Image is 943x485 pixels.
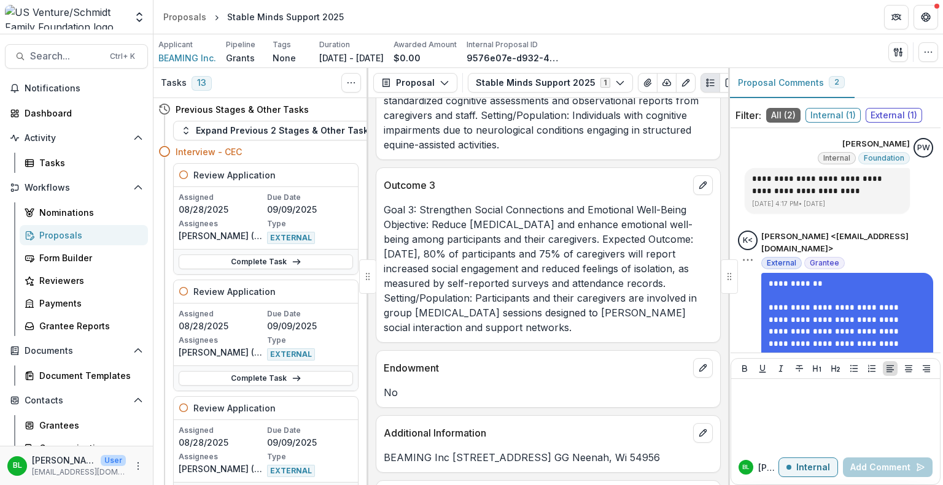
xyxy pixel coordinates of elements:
p: Due Date [267,308,353,319]
p: Due Date [267,192,353,203]
button: Add Comment [843,457,933,477]
button: Open Documents [5,341,148,361]
button: Open Activity [5,128,148,148]
span: EXTERNAL [267,348,315,361]
div: Parker Wolf [917,144,930,152]
p: User [101,455,126,466]
button: Notifications [5,78,148,98]
a: Grantees [20,415,148,435]
div: Communications [39,441,138,454]
h4: Previous Stages & Other Tasks [176,103,309,116]
button: Heading 2 [828,361,843,376]
p: $0.00 [394,52,421,64]
div: Stable Minds Support 2025 [227,10,344,23]
p: 08/28/2025 [179,436,265,449]
div: Proposals [163,10,206,23]
h3: Tasks [161,78,187,88]
p: Goal 3: Strengthen Social Connections and Emotional Well-Being Objective: Reduce [MEDICAL_DATA] a... [384,202,713,335]
p: Tags [273,39,291,50]
div: Ctrl + K [107,50,138,63]
p: [PERSON_NAME] [758,461,778,474]
p: No [384,385,713,400]
button: Expand Previous 2 Stages & Other Tasks [173,121,381,140]
button: Italicize [774,361,788,376]
div: Grantee Reports [39,319,138,332]
a: Communications [20,438,148,458]
p: Assignees [179,335,265,346]
p: [PERSON_NAME] [842,138,910,150]
a: BEAMING Inc. [158,52,216,64]
button: Edit as form [676,73,696,93]
div: Brenda Litwin [742,464,750,470]
p: Awarded Amount [394,39,457,50]
a: Dashboard [5,103,148,123]
span: Notifications [25,83,143,94]
p: 09/09/2025 [267,203,353,216]
div: Form Builder [39,251,138,264]
span: Workflows [25,183,128,193]
span: Activity [25,133,128,143]
button: Heading 1 [810,361,825,376]
div: Dashboard [25,107,138,120]
a: Nominations [20,202,148,223]
span: 2 [834,78,839,86]
span: EXTERNAL [267,232,315,244]
button: Proposal [373,73,457,93]
button: Stable Minds Support 20251 [468,73,633,93]
div: Nominations [39,206,138,219]
button: Ordered List [864,361,879,376]
h5: Review Application [193,169,276,181]
p: [DATE] 4:17 PM • [DATE] [752,199,902,208]
p: Pipeline [226,39,255,50]
p: [EMAIL_ADDRESS][DOMAIN_NAME] [32,467,126,478]
h5: Review Application [193,285,276,298]
span: EXTERNAL [267,465,315,477]
button: Search... [5,44,148,69]
p: Assignees [179,218,265,229]
button: Partners [884,5,909,29]
a: Proposals [20,225,148,245]
p: Endowment [384,361,688,375]
p: Additional Information [384,426,688,440]
button: PDF view [720,73,739,93]
p: Filter: [735,108,761,123]
span: All ( 2 ) [766,108,801,123]
button: More [131,459,146,473]
h5: Review Application [193,402,276,414]
div: Payments [39,297,138,310]
div: Document Templates [39,369,138,382]
button: Align Left [883,361,898,376]
button: Strike [792,361,807,376]
span: Internal [823,154,850,162]
div: Grantees [39,419,138,432]
span: Internal ( 1 ) [805,108,861,123]
button: Toggle View Cancelled Tasks [341,73,361,93]
p: Assigned [179,308,265,319]
button: Options [742,254,754,266]
button: Open Workflows [5,178,148,197]
p: Grants [226,52,255,64]
button: edit [693,358,713,378]
p: [PERSON_NAME] ([EMAIL_ADDRESS][DOMAIN_NAME]) [179,462,265,475]
button: Get Help [914,5,938,29]
img: US Venture/Schmidt Family Foundation logo [5,5,126,29]
button: Bold [737,361,752,376]
p: BEAMING Inc [STREET_ADDRESS] GG Neenah, Wi 54956 [384,450,713,465]
h4: Interview - CEC [176,145,242,158]
div: Reviewers [39,274,138,287]
button: View Attached Files [638,73,658,93]
span: Foundation [864,154,904,162]
div: Katie Samuelson <incbeaming@gmail.com> [743,237,753,245]
p: [PERSON_NAME] ([EMAIL_ADDRESS][DOMAIN_NAME]) [179,229,265,242]
p: 09/09/2025 [267,319,353,332]
p: None [273,52,296,64]
p: Due Date [267,425,353,436]
p: 08/28/2025 [179,203,265,216]
p: Applicant [158,39,193,50]
button: Bullet List [847,361,861,376]
a: Tasks [20,153,148,173]
a: Complete Task [179,371,353,386]
p: Assigned [179,425,265,436]
button: Internal [778,457,838,477]
p: [PERSON_NAME] ([EMAIL_ADDRESS][DOMAIN_NAME]) [179,346,265,359]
